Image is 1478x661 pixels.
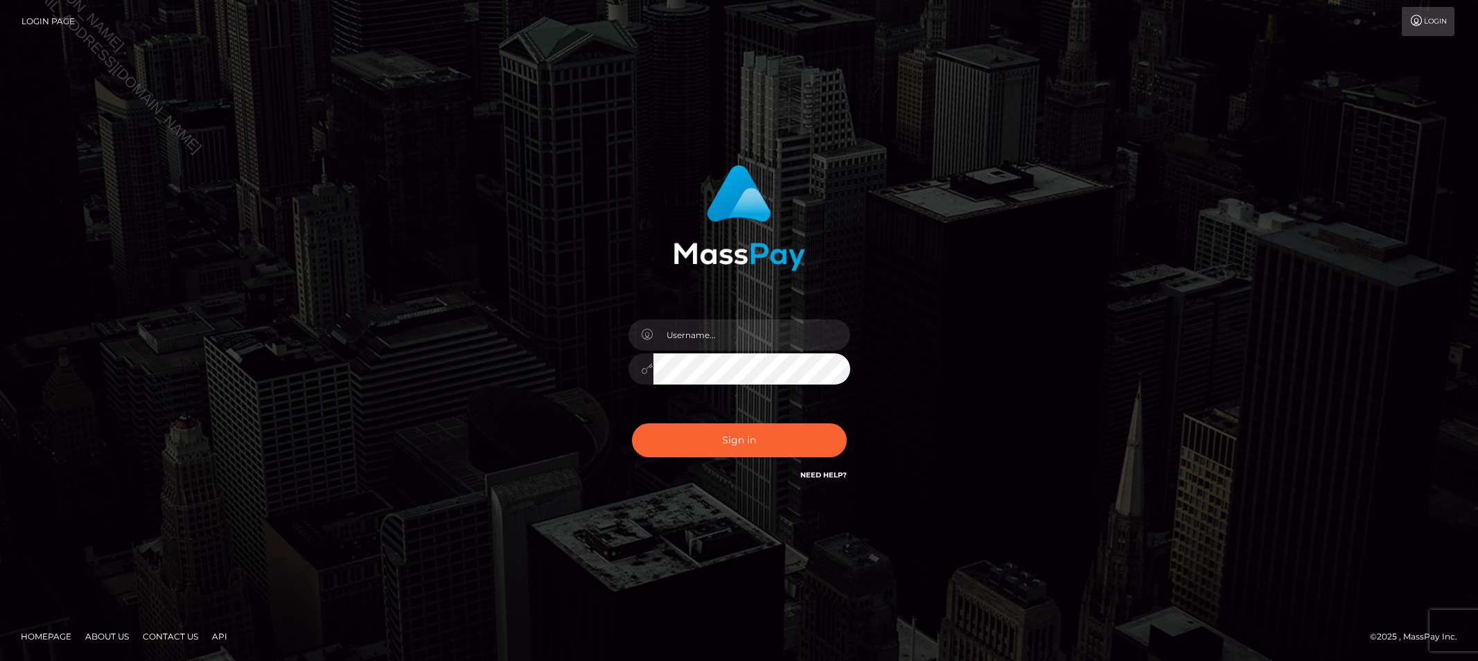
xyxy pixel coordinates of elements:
a: Login [1402,7,1454,36]
a: Homepage [15,626,77,647]
img: MassPay Login [674,165,805,271]
a: Need Help? [800,470,847,479]
div: © 2025 , MassPay Inc. [1370,629,1468,644]
a: Contact Us [137,626,204,647]
a: API [206,626,233,647]
button: Sign in [632,423,847,457]
a: About Us [80,626,134,647]
a: Login Page [21,7,75,36]
input: Username... [653,319,850,351]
